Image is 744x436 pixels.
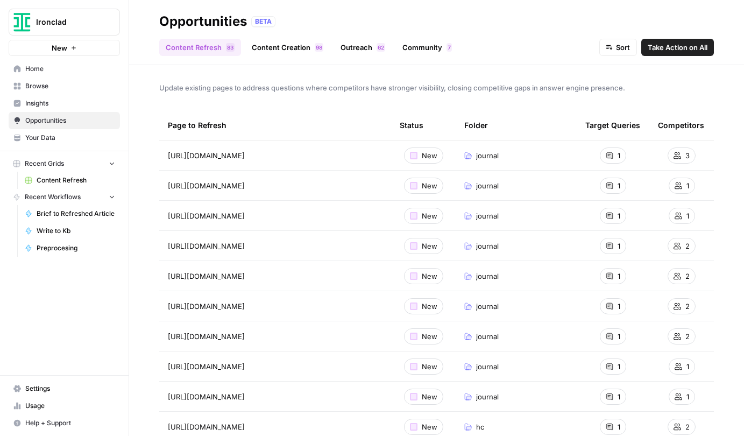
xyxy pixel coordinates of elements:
img: Ironclad Logo [12,12,32,32]
span: [URL][DOMAIN_NAME] [168,210,245,221]
span: [URL][DOMAIN_NAME] [168,271,245,282]
span: Recent Grids [25,159,64,168]
span: [URL][DOMAIN_NAME] [168,180,245,191]
span: New [422,391,437,402]
span: New [422,301,437,312]
span: New [422,150,437,161]
span: 8 [319,43,322,52]
span: [URL][DOMAIN_NAME] [168,391,245,402]
span: 6 [378,43,381,52]
span: Opportunities [25,116,115,125]
a: Home [9,60,120,78]
span: Update existing pages to address questions where competitors have stronger visibility, closing co... [159,82,714,93]
div: BETA [251,16,275,27]
span: 1 [618,271,620,282]
div: 98 [315,43,323,52]
span: 2 [685,241,690,251]
span: Take Action on All [648,42,707,53]
span: [URL][DOMAIN_NAME] [168,331,245,342]
div: Competitors [658,110,704,140]
span: 9 [316,43,319,52]
span: Content Refresh [37,175,115,185]
div: 83 [226,43,235,52]
div: 62 [377,43,385,52]
div: Folder [464,110,488,140]
span: Brief to Refreshed Article [37,209,115,219]
span: 1 [686,210,689,221]
a: Outreach62 [334,39,392,56]
span: journal [476,301,499,312]
span: Settings [25,384,115,393]
button: Sort [599,39,637,56]
a: Settings [9,380,120,397]
a: Write to Kb [20,222,120,240]
span: 1 [686,391,689,402]
span: Preprocesing [37,243,115,253]
span: 1 [618,421,620,432]
span: New [422,241,437,251]
div: Status [400,110,423,140]
button: Help + Support [9,414,120,432]
span: journal [476,241,499,251]
button: Recent Grids [9,156,120,172]
div: 7 [447,43,452,52]
span: journal [476,150,499,161]
a: Insights [9,95,120,112]
a: Content Refresh83 [159,39,241,56]
a: Browse [9,78,120,95]
span: Help + Support [25,418,115,428]
span: 3 [230,43,233,52]
span: 1 [686,361,689,372]
button: Recent Workflows [9,189,120,205]
span: 7 [448,43,451,52]
span: 2 [685,421,690,432]
a: Usage [9,397,120,414]
span: 3 [685,150,690,161]
span: 1 [618,301,620,312]
span: Home [25,64,115,74]
span: New [422,180,437,191]
span: 8 [227,43,230,52]
button: Take Action on All [641,39,714,56]
span: [URL][DOMAIN_NAME] [168,150,245,161]
span: journal [476,210,499,221]
span: 2 [685,301,690,312]
a: Brief to Refreshed Article [20,205,120,222]
span: journal [476,271,499,282]
a: Content Refresh [20,172,120,189]
span: journal [476,391,499,402]
span: New [422,331,437,342]
button: New [9,40,120,56]
span: Usage [25,401,115,411]
a: Content Creation98 [245,39,330,56]
span: Write to Kb [37,226,115,236]
span: 1 [618,361,620,372]
span: Sort [616,42,630,53]
span: journal [476,331,499,342]
div: Opportunities [159,13,247,30]
a: Your Data [9,129,120,146]
span: 1 [618,331,620,342]
span: 1 [618,180,620,191]
span: Insights [25,99,115,108]
span: hc [476,421,484,432]
div: Page to Refresh [168,110,382,140]
span: New [422,210,437,221]
span: 2 [685,271,690,282]
span: New [422,421,437,432]
span: journal [476,180,499,191]
div: Target Queries [585,110,640,140]
span: Browse [25,81,115,91]
span: [URL][DOMAIN_NAME] [168,301,245,312]
span: journal [476,361,499,372]
a: Preprocesing [20,240,120,257]
span: Recent Workflows [25,192,81,202]
span: Your Data [25,133,115,143]
a: Community7 [396,39,458,56]
span: Ironclad [36,17,101,27]
span: New [422,271,437,282]
span: [URL][DOMAIN_NAME] [168,361,245,372]
span: 1 [686,180,689,191]
span: 2 [381,43,384,52]
button: Workspace: Ironclad [9,9,120,36]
